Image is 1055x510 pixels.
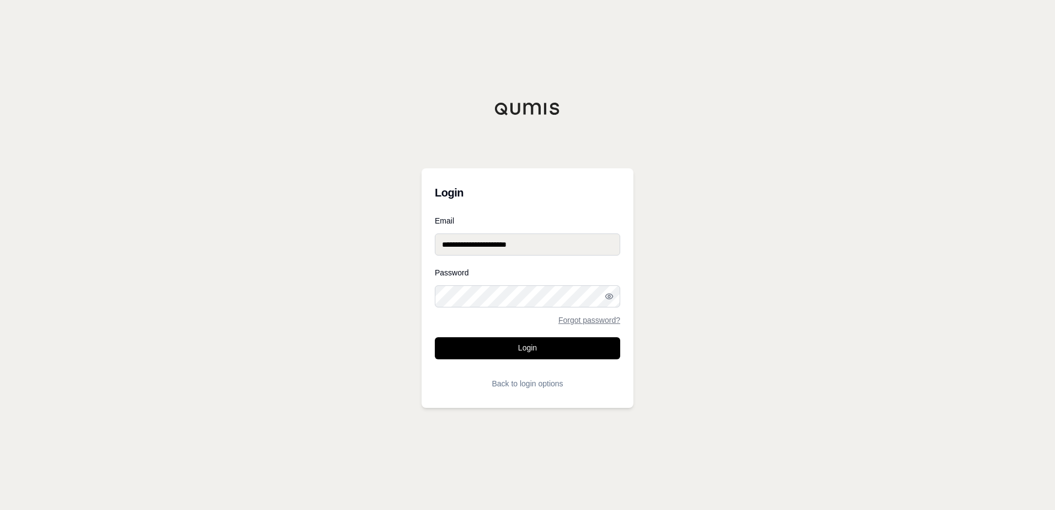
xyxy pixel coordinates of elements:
label: Password [435,269,620,277]
img: Qumis [494,102,561,115]
h3: Login [435,182,620,204]
label: Email [435,217,620,225]
button: Back to login options [435,373,620,395]
button: Login [435,337,620,359]
a: Forgot password? [558,316,620,324]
